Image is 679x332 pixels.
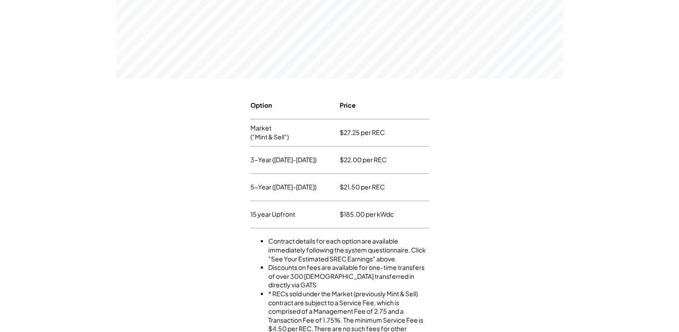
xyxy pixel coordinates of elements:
div: 3-Year ([DATE]-[DATE]) [250,153,317,167]
div: Price [340,99,356,112]
div: $21.50 per REC [340,181,385,194]
li: Discounts on fees are available for one-time transfers of over 300 [DEMOGRAPHIC_DATA] transferred... [268,263,429,290]
div: 15 year Upfront [250,208,295,221]
div: 5-Year ([DATE]-[DATE]) [250,181,317,194]
div: Option [250,99,272,112]
div: $185.00 per kWdc [340,208,394,221]
div: $27.25 per REC [340,126,385,139]
div: $22.00 per REC [340,153,387,167]
div: Market ("Mint & Sell") [250,122,289,143]
li: Contract details for each option are available immediately following the system questionnaire. Cl... [268,237,429,263]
